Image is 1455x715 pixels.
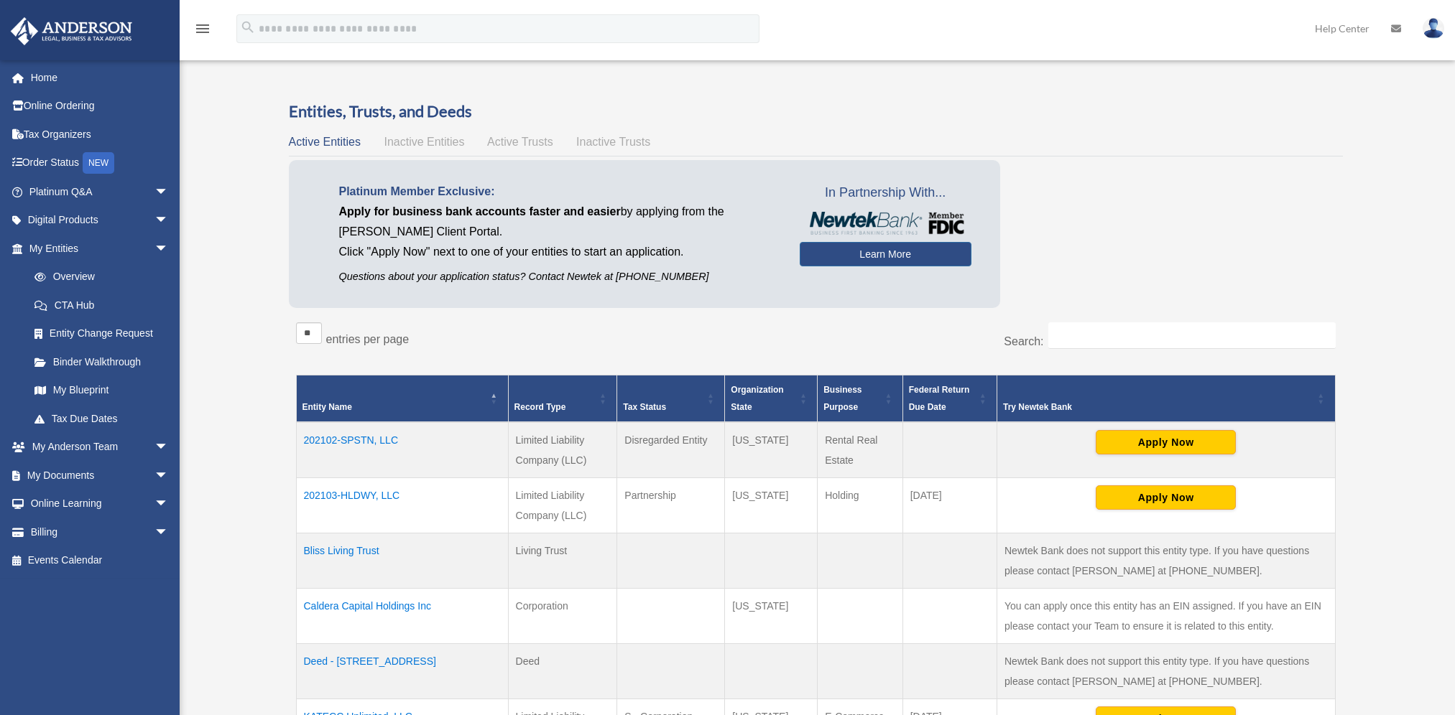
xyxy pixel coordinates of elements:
[514,402,566,412] span: Record Type
[1003,398,1313,416] div: Try Newtek Bank
[296,644,508,699] td: Deed - [STREET_ADDRESS]
[1096,430,1236,454] button: Apply Now
[339,182,778,202] p: Platinum Member Exclusive:
[339,205,621,218] span: Apply for business bank accounts faster and easier
[154,177,183,207] span: arrow_drop_down
[818,422,902,478] td: Rental Real Estate
[326,333,410,345] label: entries per page
[10,234,183,263] a: My Entitiesarrow_drop_down
[508,375,617,423] th: Record Type: Activate to sort
[154,206,183,235] span: arrow_drop_down
[20,404,183,433] a: Tax Due Dates
[997,533,1336,589] td: Newtek Bank does not support this entity type. If you have questions please contact [PERSON_NAME]...
[623,402,666,412] span: Tax Status
[725,422,818,478] td: [US_STATE]
[154,518,183,547] span: arrow_drop_down
[154,234,183,263] span: arrow_drop_down
[1423,18,1444,39] img: User Pic
[296,589,508,644] td: Caldera Capital Holdings Inc
[10,92,190,121] a: Online Ordering
[725,375,818,423] th: Organization State: Activate to sort
[10,177,190,206] a: Platinum Q&Aarrow_drop_down
[10,546,190,575] a: Events Calendar
[240,19,256,35] i: search
[508,422,617,478] td: Limited Liability Company (LLC)
[818,478,902,533] td: Holding
[10,63,190,92] a: Home
[296,375,508,423] th: Entity Name: Activate to invert sorting
[6,17,137,45] img: Anderson Advisors Platinum Portal
[20,319,183,348] a: Entity Change Request
[997,589,1336,644] td: You can apply once this entity has an EIN assigned. If you have an EIN please contact your Team t...
[487,136,553,148] span: Active Trusts
[20,376,183,405] a: My Blueprint
[909,385,970,412] span: Federal Return Due Date
[289,101,1343,123] h3: Entities, Trusts, and Deeds
[725,589,818,644] td: [US_STATE]
[154,433,183,462] span: arrow_drop_down
[296,422,508,478] td: 202102-SPSTN, LLC
[997,375,1336,423] th: Try Newtek Bank : Activate to sort
[617,422,725,478] td: Disregarded Entity
[384,136,464,148] span: Inactive Entities
[10,149,190,178] a: Order StatusNEW
[818,375,902,423] th: Business Purpose: Activate to sort
[807,212,964,235] img: NewtekBankLogoSM.png
[10,518,190,546] a: Billingarrow_drop_down
[339,242,778,262] p: Click "Apply Now" next to one of your entities to start an application.
[194,25,211,37] a: menu
[725,478,818,533] td: [US_STATE]
[296,533,508,589] td: Bliss Living Trust
[10,490,190,518] a: Online Learningarrow_drop_down
[339,268,778,286] p: Questions about your application status? Contact Newtek at [PHONE_NUMBER]
[20,263,176,291] a: Overview
[800,182,971,205] span: In Partnership With...
[1004,335,1043,347] label: Search:
[302,402,352,412] span: Entity Name
[10,120,190,149] a: Tax Organizers
[296,478,508,533] td: 202103-HLDWY, LLC
[508,478,617,533] td: Limited Liability Company (LLC)
[20,347,183,376] a: Binder Walkthrough
[823,385,862,412] span: Business Purpose
[194,20,211,37] i: menu
[339,202,778,242] p: by applying from the [PERSON_NAME] Client Portal.
[902,478,997,533] td: [DATE]
[83,152,114,174] div: NEW
[154,461,183,490] span: arrow_drop_down
[289,136,361,148] span: Active Entities
[10,433,190,462] a: My Anderson Teamarrow_drop_down
[508,589,617,644] td: Corporation
[1096,485,1236,510] button: Apply Now
[617,375,725,423] th: Tax Status: Activate to sort
[508,533,617,589] td: Living Trust
[800,242,971,266] a: Learn More
[10,461,190,490] a: My Documentsarrow_drop_down
[902,375,997,423] th: Federal Return Due Date: Activate to sort
[731,385,783,412] span: Organization State
[997,644,1336,699] td: Newtek Bank does not support this entity type. If you have questions please contact [PERSON_NAME]...
[20,291,183,319] a: CTA Hub
[10,206,190,235] a: Digital Productsarrow_drop_down
[617,478,725,533] td: Partnership
[508,644,617,699] td: Deed
[154,490,183,519] span: arrow_drop_down
[576,136,650,148] span: Inactive Trusts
